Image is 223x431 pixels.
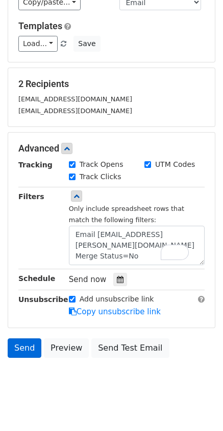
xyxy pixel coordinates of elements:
[18,95,132,103] small: [EMAIL_ADDRESS][DOMAIN_NAME]
[69,275,107,284] span: Send now
[69,226,205,265] textarea: To enrich screen reader interactions, please activate Accessibility in Grammarly extension settings
[69,307,161,316] a: Copy unsubscribe link
[18,107,132,115] small: [EMAIL_ADDRESS][DOMAIN_NAME]
[18,295,68,304] strong: Unsubscribe
[18,36,58,52] a: Load...
[44,338,89,358] a: Preview
[80,159,123,170] label: Track Opens
[18,78,205,90] h5: 2 Recipients
[18,143,205,154] h5: Advanced
[18,20,62,31] a: Templates
[91,338,169,358] a: Send Test Email
[69,205,184,224] small: Only include spreadsheet rows that match the following filters:
[73,36,100,52] button: Save
[8,338,41,358] a: Send
[18,274,55,283] strong: Schedule
[155,159,195,170] label: UTM Codes
[80,294,154,305] label: Add unsubscribe link
[172,382,223,431] iframe: Chat Widget
[18,192,44,201] strong: Filters
[18,161,53,169] strong: Tracking
[80,171,121,182] label: Track Clicks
